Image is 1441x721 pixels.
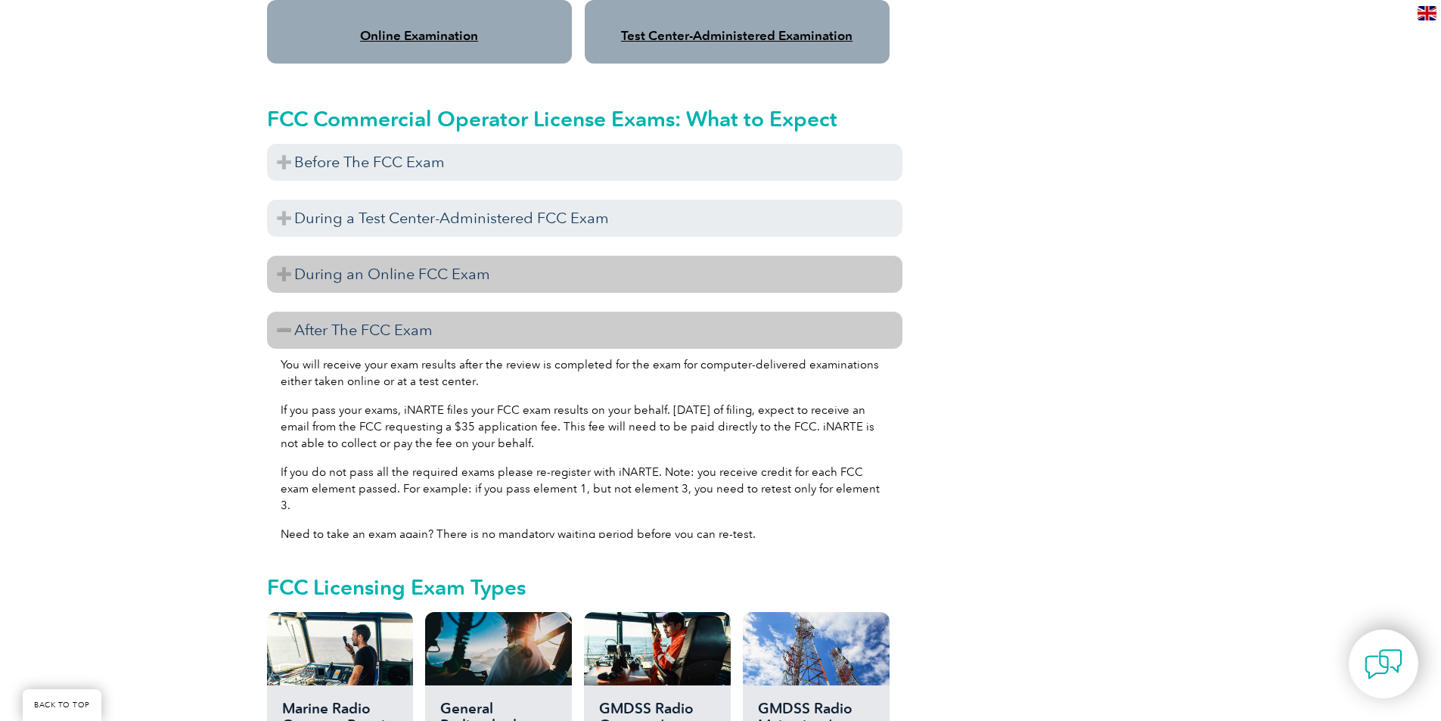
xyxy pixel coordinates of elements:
[267,575,902,599] h2: FCC Licensing Exam Types
[1365,645,1402,683] img: contact-chat.png
[23,689,101,721] a: BACK TO TOP
[281,356,889,390] p: You will receive your exam results after the review is completed for the exam for computer-delive...
[267,256,902,293] h3: During an Online FCC Exam
[267,200,902,237] h3: During a Test Center-Administered FCC Exam
[281,526,889,542] p: Need to take an exam again? There is no mandatory waiting period before you can re-test.
[360,28,478,43] a: Online Examination
[621,28,852,43] a: Test Center-Administered Examination
[267,144,902,181] h3: Before The FCC Exam
[1418,6,1436,20] img: en
[267,107,902,131] h2: FCC Commercial Operator License Exams: What to Expect
[281,464,889,514] p: If you do not pass all the required exams please re-register with iNARTE. Note: you receive credi...
[267,312,902,349] h3: After The FCC Exam
[281,402,889,452] p: If you pass your exams, iNARTE files your FCC exam results on your behalf. [DATE] of filing, expe...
